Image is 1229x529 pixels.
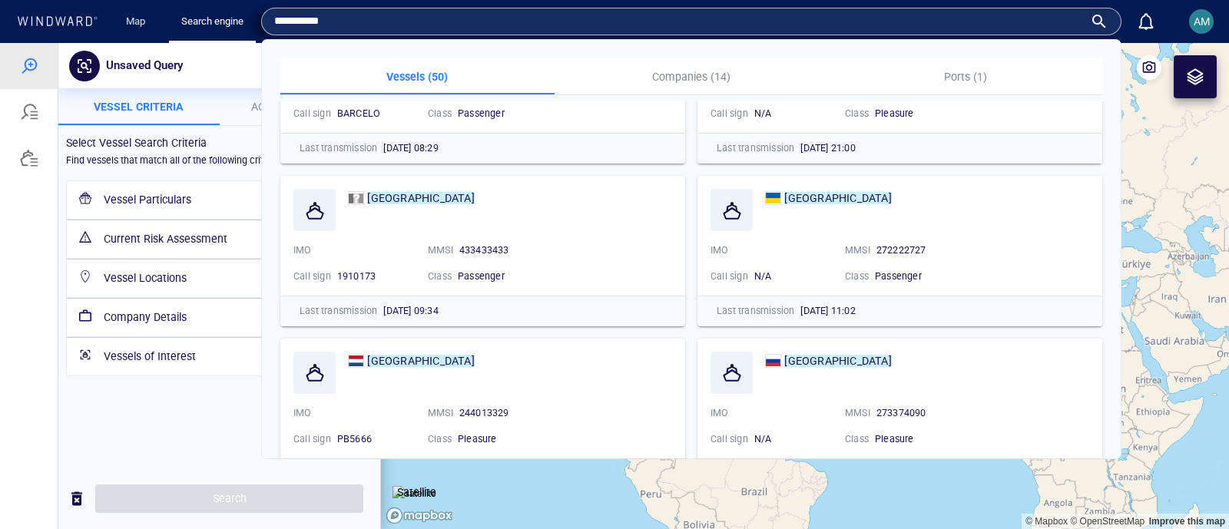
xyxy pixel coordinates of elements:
div: Pleasure [875,107,967,121]
div: N/A [754,269,833,283]
a: Mapbox [1025,473,1068,484]
p: Companies (14) [564,68,820,86]
p: MMSI [845,243,870,257]
a: Map [120,8,157,35]
div: Company Details [67,256,372,293]
h6: Select Vessel Search Criteria [66,91,373,110]
a: [GEOGRAPHIC_DATA] [765,352,892,370]
p: Satellite [397,440,436,458]
p: IMO [293,243,312,257]
p: Last transmission [300,141,377,155]
p: IMO [293,406,312,420]
p: MMSI [428,243,453,257]
p: Call sign [711,269,748,283]
span: 1910173 [337,270,376,282]
button: AM [1186,6,1217,37]
span: PB5666 [337,433,372,445]
div: Passenger [458,269,550,283]
p: Ports (1) [837,68,1093,86]
p: MMSI [845,406,870,420]
span: 273374090 [876,407,926,418]
mark: [GEOGRAPHIC_DATA] [784,355,891,367]
p: Class [428,432,452,446]
p: Last transmission [300,304,377,318]
p: Call sign [293,432,331,446]
p: Last transmission [717,304,794,318]
span: AM [1194,15,1210,28]
h6: Current Risk Assessment [104,187,332,206]
span: Vessel criteria [94,58,184,70]
div: Pleasure [458,432,550,446]
p: Call sign [293,269,331,283]
p: Class [845,432,869,446]
p: Class [845,269,869,283]
p: Call sign [293,107,331,121]
a: [GEOGRAPHIC_DATA] [765,189,892,207]
a: Map feedback [1149,473,1225,484]
a: Search engine [175,8,250,35]
div: N/A [754,107,833,121]
h6: Company Details [104,265,332,284]
a: OpenStreetMap [1070,473,1145,484]
p: Vessels (50) [290,68,545,86]
span: 272222727 [876,244,926,256]
span: 433433433 [459,244,509,256]
p: Unsaved Query [106,13,183,33]
mark: [GEOGRAPHIC_DATA] [367,355,474,367]
div: N/A [754,432,833,446]
div: Passenger [875,269,967,283]
p: Class [428,269,452,283]
p: Call sign [711,107,748,121]
div: Pleasure [875,432,967,446]
span: [DATE] 11:02 [800,305,855,316]
p: MMSI [428,406,453,420]
p: IMO [711,243,729,257]
div: Current Risk Assessment [67,177,372,215]
span: [DATE] 08:29 [383,142,438,154]
span: BARCELONA [784,189,891,207]
h6: Vessels of Interest [104,304,332,323]
span: [DATE] 09:34 [383,305,438,316]
div: Vessel Particulars [67,138,372,176]
button: Map [114,8,163,35]
a: Mapbox logo [386,464,453,481]
span: BARCELO [337,107,380,119]
a: [GEOGRAPHIC_DATA] [348,352,475,370]
div: Passenger [458,107,550,121]
a: [GEOGRAPHIC_DATA] [348,189,475,207]
span: BARCELONA [367,189,474,207]
span: BARCELONA [367,352,474,370]
p: IMO [711,406,729,420]
span: BARCELONA [784,352,891,370]
p: Last transmission [717,141,794,155]
div: Vessels of Interest [67,295,372,332]
span: Activity Criteria [251,58,349,70]
iframe: Chat [1164,460,1217,517]
span: 244013329 [459,407,509,418]
h6: Vessel Locations [104,226,332,245]
h6: Find vessels that match all of the following criteria: [66,110,282,125]
div: Vessel Locations [67,217,372,254]
h6: Vessel Particulars [104,147,332,167]
p: Class [845,107,869,121]
button: Unsaved Query [100,8,189,38]
p: Class [428,107,452,121]
p: Call sign [711,432,748,446]
span: [DATE] 21:00 [800,142,855,154]
div: Notification center [1137,12,1155,31]
img: satellite [393,443,436,458]
mark: [GEOGRAPHIC_DATA] [367,192,474,204]
mark: [GEOGRAPHIC_DATA] [784,192,891,204]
